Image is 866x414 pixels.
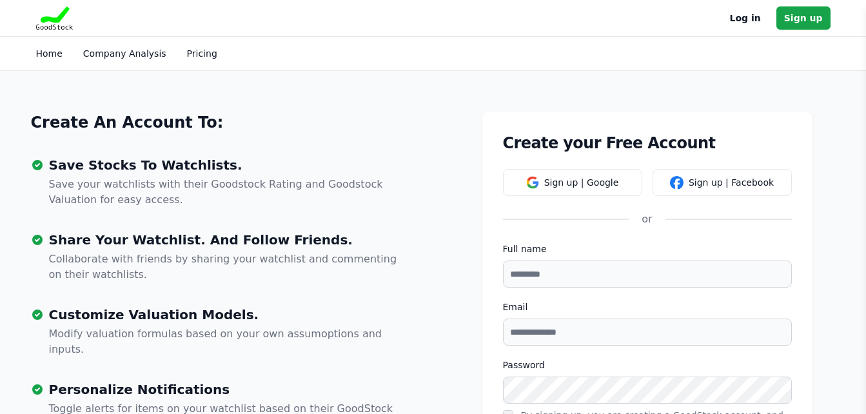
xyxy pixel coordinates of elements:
[629,212,665,227] div: or
[83,48,166,59] a: Company Analysis
[776,6,831,30] a: Sign up
[730,10,761,26] a: Log in
[503,242,792,255] label: Full name
[49,308,408,321] h3: Customize Valuation Models.
[49,251,408,282] p: Collaborate with friends by sharing your watchlist and commenting on their watchlists.
[49,159,408,172] h3: Save Stocks To Watchlists.
[31,112,224,133] a: Create An Account To:
[187,48,217,59] a: Pricing
[49,383,408,396] h3: Personalize Notifications
[36,6,74,30] img: Goodstock Logo
[36,48,63,59] a: Home
[653,169,792,196] button: Sign up | Facebook
[49,177,408,208] p: Save your watchlists with their Goodstock Rating and Goodstock Valuation for easy access.
[49,233,408,246] h3: Share Your Watchlist. And Follow Friends.
[503,169,642,196] button: Sign up | Google
[503,301,792,313] label: Email
[49,326,408,357] p: Modify valuation formulas based on your own assumoptions and inputs.
[503,359,792,371] label: Password
[503,133,792,153] h1: Create your Free Account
